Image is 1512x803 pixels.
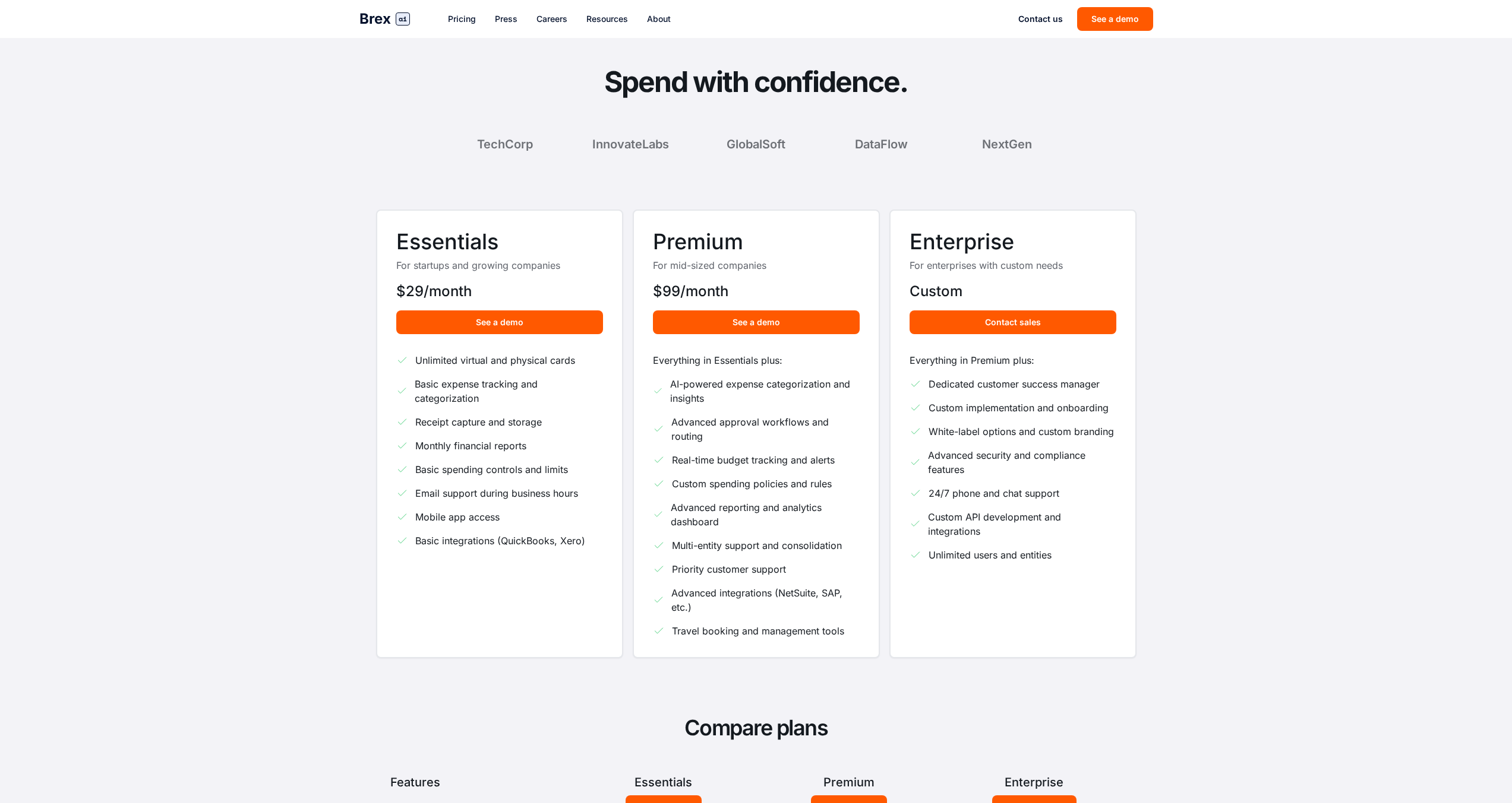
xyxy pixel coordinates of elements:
span: AI-powered expense categorization and insights [670,377,860,405]
h1: Spend with confidence. [376,66,1137,98]
div: Essentials [576,774,752,791]
p: For enterprises with custom needs [910,258,1116,272]
span: Advanced security and compliance features [928,448,1116,477]
span: Basic spending controls and limits [415,462,568,477]
a: Resources [586,13,628,25]
span: Advanced approval workflows and routing [671,415,859,443]
div: $29/month [396,282,603,301]
span: White-label options and custom branding [929,424,1114,439]
span: Receipt capture and storage [415,415,542,429]
div: Features [390,774,566,791]
span: Mobile app access [415,510,500,524]
a: Contact us [1018,13,1063,25]
span: Email support during business hours [415,486,578,500]
span: Unlimited users and entities [929,548,1052,562]
span: InnovateLabs [592,136,669,153]
span: Real-time budget tracking and alerts [672,453,835,467]
div: Custom [910,282,1116,301]
span: Priority customer support [672,562,786,576]
div: Premium [761,774,937,791]
span: GlobalSoft [727,136,785,153]
p: For startups and growing companies [396,258,603,272]
span: Custom API development and integrations [928,510,1116,538]
button: See a demo [653,310,860,334]
a: About [647,13,671,25]
span: DataFlow [855,136,908,153]
a: Brexai [359,9,410,28]
span: Basic expense tracking and categorization [415,377,602,405]
span: ai [396,12,410,26]
span: NextGen [982,136,1032,153]
span: Travel booking and management tools [672,624,844,638]
span: Advanced reporting and analytics dashboard [671,500,859,529]
span: Custom implementation and onboarding [929,401,1109,415]
div: Enterprise [946,774,1122,791]
a: Pricing [448,13,476,25]
span: Basic integrations (QuickBooks, Xero) [415,534,585,548]
h3: Essentials [396,230,603,253]
span: Brex [359,9,391,28]
a: Press [495,13,517,25]
button: See a demo [396,310,603,334]
span: Dedicated customer success manager [929,377,1100,391]
div: $99/month [653,282,860,301]
h4: Everything in Premium plus: [910,353,1116,367]
span: Multi-entity support and consolidation [672,538,842,553]
h4: Everything in Essentials plus: [653,353,860,367]
a: Careers [536,13,567,25]
span: TechCorp [477,136,533,153]
h3: Premium [653,230,860,253]
span: 24/7 phone and chat support [929,486,1059,500]
span: Custom spending policies and rules [672,477,832,491]
span: Advanced integrations (NetSuite, SAP, etc.) [671,586,860,614]
span: Monthly financial reports [415,439,526,453]
button: See a demo [1077,7,1153,31]
span: Unlimited virtual and physical cards [415,353,575,367]
h2: Compare plans [376,715,1137,741]
h3: Enterprise [910,230,1116,253]
p: For mid-sized companies [653,258,860,272]
button: Contact sales [910,310,1116,334]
